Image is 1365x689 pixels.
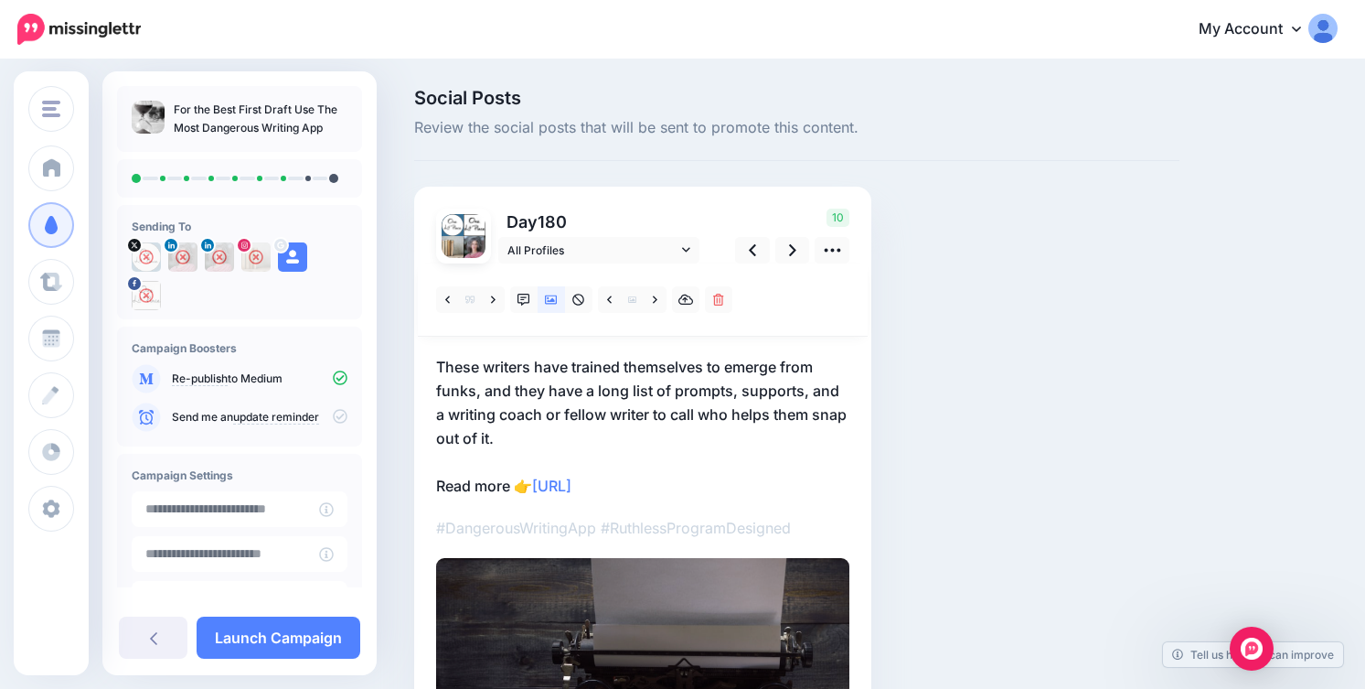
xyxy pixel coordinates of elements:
[442,214,464,236] img: mjLeI_jM-21866.jpg
[507,241,677,260] span: All Profiles
[132,101,165,134] img: 413e8288c27de91d81e1ed13d787d4b8_thumb.jpg
[442,236,464,258] img: 49724003_233771410843130_8501858999036018688_n-bsa100218.jpg
[42,101,60,117] img: menu.png
[233,410,319,425] a: update reminder
[464,236,485,258] img: 1726150330966-36859.png
[464,214,485,236] img: 13043414_449461611913243_5098636831964495478_n-bsa31789.jpg
[498,237,699,264] a: All Profiles
[174,101,347,137] p: For the Best First Draft Use The Most Dangerous Writing App
[1230,627,1274,671] div: Open Intercom Messenger
[532,477,571,495] a: [URL]
[498,209,702,235] p: Day
[132,281,161,310] img: 13043414_449461611913243_5098636831964495478_n-bsa31789.jpg
[132,341,347,355] h4: Campaign Boosters
[132,220,347,233] h4: Sending To
[436,516,849,540] p: #DangerousWritingApp #RuthlessProgramDesigned
[538,212,567,231] span: 180
[168,242,197,272] img: 1726150330966-36859.png
[414,116,1179,140] span: Review the social posts that will be sent to promote this content.
[172,409,347,425] p: Send me an
[172,371,228,386] a: Re-publish
[1163,642,1343,667] a: Tell us how we can improve
[132,468,347,482] h4: Campaign Settings
[172,371,347,387] p: to Medium
[241,242,271,272] img: 49724003_233771410843130_8501858999036018688_n-bsa100218.jpg
[1180,7,1338,52] a: My Account
[17,14,141,45] img: Missinglettr
[414,89,1179,107] span: Social Posts
[278,242,307,272] img: user_default_image.png
[205,242,234,272] img: 1726150330966-36859.png
[826,209,849,227] span: 10
[436,355,849,498] p: These writers have trained themselves to emerge from funks, and they have a long list of prompts,...
[132,242,161,272] img: mjLeI_jM-21866.jpg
